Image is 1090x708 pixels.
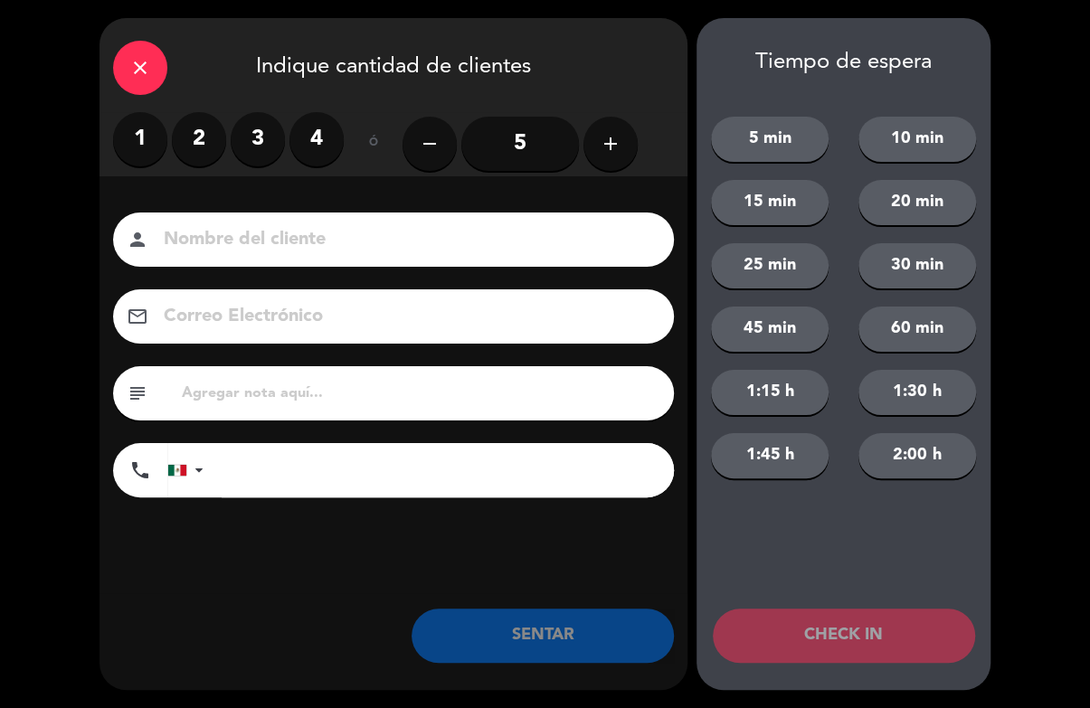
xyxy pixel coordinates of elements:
button: CHECK IN [713,609,975,663]
button: 1:15 h [711,370,829,415]
i: email [127,306,148,327]
button: 10 min [858,117,976,162]
button: remove [403,117,457,171]
i: close [129,57,151,79]
label: 1 [113,112,167,166]
i: remove [419,133,441,155]
button: 15 min [711,180,829,225]
div: Indique cantidad de clientes [100,18,687,112]
i: phone [129,459,151,481]
label: 2 [172,112,226,166]
button: 30 min [858,243,976,288]
button: 20 min [858,180,976,225]
input: Nombre del cliente [162,224,650,256]
button: SENTAR [412,609,674,663]
button: 1:45 h [711,433,829,478]
button: 1:30 h [858,370,976,415]
input: Correo Electrónico [162,301,650,333]
button: 2:00 h [858,433,976,478]
button: add [583,117,638,171]
button: 5 min [711,117,829,162]
button: 45 min [711,307,829,352]
i: add [600,133,621,155]
label: 3 [231,112,285,166]
div: ó [344,112,403,175]
div: Tiempo de espera [697,50,990,76]
button: 60 min [858,307,976,352]
i: subject [127,382,148,404]
div: Mexico (México): +52 [168,444,210,496]
i: person [127,229,148,250]
button: 25 min [711,243,829,288]
input: Agregar nota aquí... [180,381,660,406]
label: 4 [289,112,344,166]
